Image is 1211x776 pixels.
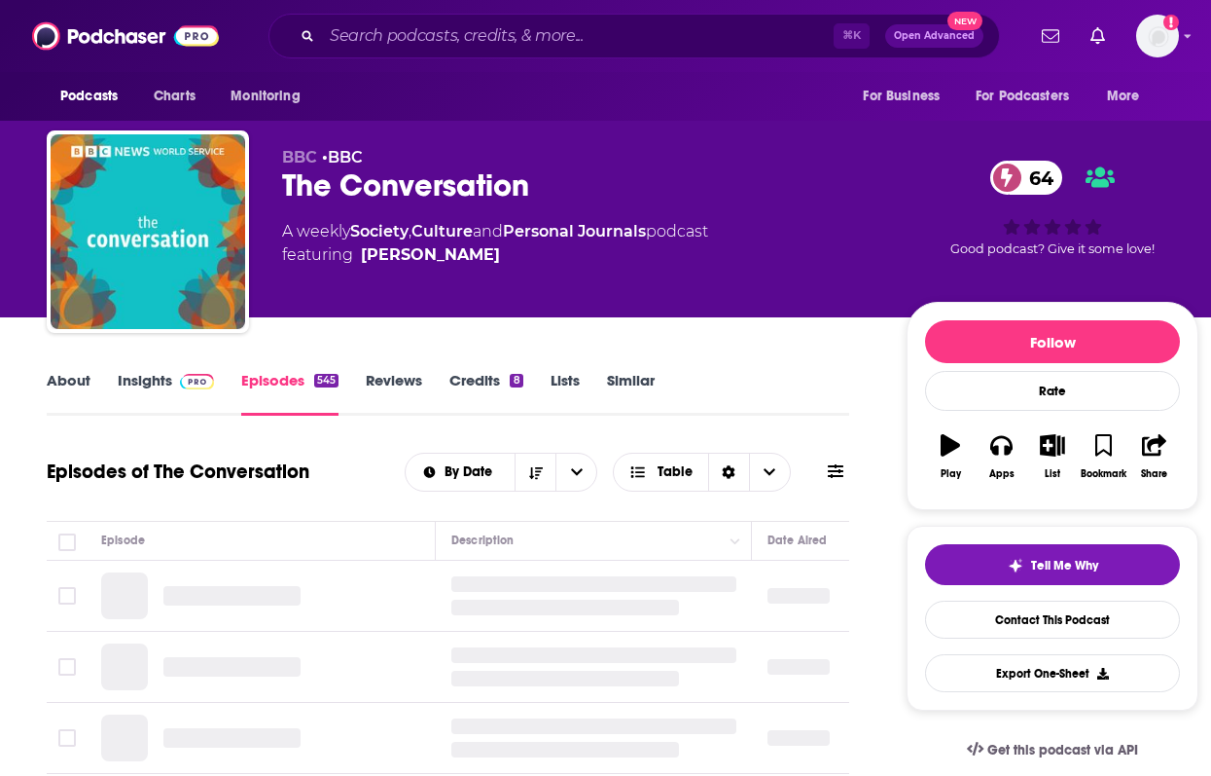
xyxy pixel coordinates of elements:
button: Export One-Sheet [925,654,1180,692]
button: Open AdvancedNew [885,24,983,48]
span: and [473,222,503,240]
div: Share [1141,468,1167,480]
img: tell me why sparkle [1008,558,1023,573]
span: Podcasts [60,83,118,110]
button: Share [1129,422,1180,492]
span: Open Advanced [894,31,975,41]
div: 545 [314,374,338,388]
span: For Podcasters [976,83,1069,110]
span: Logged in as yonahlieberman [1136,15,1179,57]
a: BBC [328,148,363,166]
h2: Choose List sort [405,453,598,492]
div: Bookmark [1081,468,1126,480]
span: Toggle select row [58,658,76,676]
button: Play [925,422,976,492]
a: Lists [551,371,580,416]
button: Follow [925,320,1180,363]
button: Column Actions [724,530,747,553]
span: featuring [282,243,708,267]
a: Get this podcast via API [951,726,1154,774]
h1: Episodes of The Conversation [47,460,309,484]
img: Podchaser - Follow, Share and Rate Podcasts [32,18,219,55]
div: Rate [925,371,1180,411]
a: Show notifications dropdown [1034,19,1067,53]
img: User Profile [1136,15,1179,57]
a: Similar [607,371,655,416]
button: open menu [849,78,964,115]
input: Search podcasts, credits, & more... [322,20,834,52]
span: • [322,148,363,166]
button: Show profile menu [1136,15,1179,57]
span: New [947,12,982,30]
span: Toggle select row [58,587,76,605]
a: Culture [411,222,473,240]
a: Society [350,222,409,240]
a: Contact This Podcast [925,601,1180,639]
span: ⌘ K [834,23,870,49]
div: 64Good podcast? Give it some love! [907,148,1198,269]
a: 64 [990,161,1063,195]
button: open menu [963,78,1097,115]
span: , [409,222,411,240]
a: Kim Chakanetsa [361,243,500,267]
a: About [47,371,90,416]
span: By Date [445,465,499,479]
button: open menu [406,465,516,479]
span: Monitoring [231,83,300,110]
button: Apps [976,422,1026,492]
a: Personal Journals [503,222,646,240]
svg: Add a profile image [1163,15,1179,30]
a: Show notifications dropdown [1083,19,1113,53]
div: Description [451,529,514,552]
span: BBC [282,148,317,166]
button: open menu [47,78,143,115]
div: A weekly podcast [282,220,708,267]
span: Toggle select row [58,729,76,747]
div: Play [941,468,961,480]
div: Search podcasts, credits, & more... [268,14,1000,58]
button: tell me why sparkleTell Me Why [925,544,1180,585]
a: InsightsPodchaser Pro [118,371,214,416]
span: Table [658,465,693,479]
span: Charts [154,83,196,110]
a: Credits8 [449,371,522,416]
button: Bookmark [1078,422,1128,492]
span: For Business [863,83,940,110]
a: Episodes545 [241,371,338,416]
div: 8 [510,374,522,388]
div: List [1045,468,1060,480]
a: Reviews [366,371,422,416]
div: Date Aired [767,529,827,552]
span: Good podcast? Give it some love! [950,241,1155,256]
button: List [1027,422,1078,492]
div: Apps [989,468,1015,480]
div: Sort Direction [708,454,749,491]
img: Podchaser Pro [180,374,214,389]
button: Sort Direction [515,454,555,491]
span: Tell Me Why [1031,558,1098,573]
div: Episode [101,529,145,552]
a: Charts [141,78,207,115]
span: 64 [1010,161,1063,195]
button: open menu [1093,78,1164,115]
span: More [1107,83,1140,110]
button: open menu [555,454,596,491]
button: Choose View [613,453,791,492]
img: The Conversation [51,134,245,329]
span: Get this podcast via API [987,742,1138,758]
button: open menu [217,78,325,115]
